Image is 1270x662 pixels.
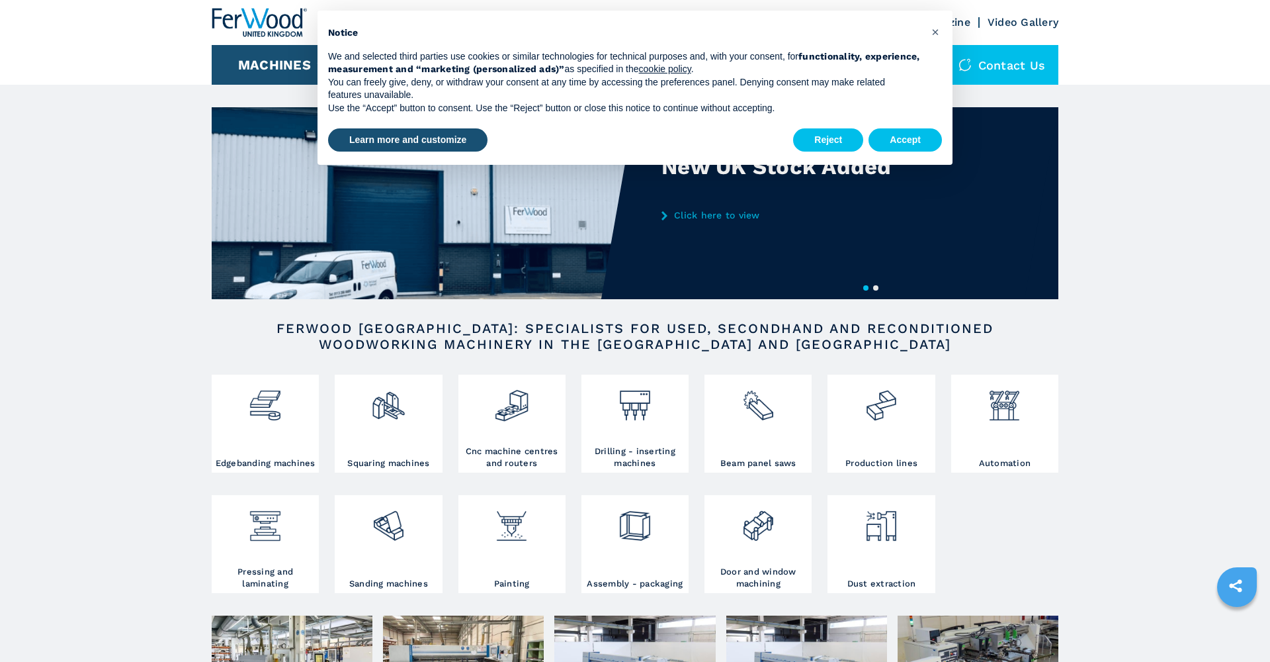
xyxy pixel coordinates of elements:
h3: Drilling - inserting machines [585,446,685,469]
a: Dust extraction [827,495,935,593]
img: bordatrici_1.png [247,378,282,423]
img: Ferwood [212,8,307,37]
button: Learn more and customize [328,128,487,152]
img: squadratrici_2.png [371,378,406,423]
button: Reject [793,128,863,152]
p: We and selected third parties use cookies or similar technologies for technical purposes and, wit... [328,50,921,76]
a: Sanding machines [335,495,442,593]
img: foratrici_inseritrici_2.png [617,378,652,423]
a: sharethis [1219,569,1252,602]
button: Machines [238,57,311,73]
a: cookie policy [639,64,691,74]
img: pressa-strettoia.png [247,498,282,544]
button: Close this notice [925,21,946,42]
h3: Assembly - packaging [587,578,683,590]
h3: Painting [494,578,530,590]
h2: FERWOOD [GEOGRAPHIC_DATA]: SPECIALISTS FOR USED, SECONDHAND AND RECONDITIONED WOODWORKING MACHINE... [254,320,1016,352]
h3: Door and window machining [708,566,808,590]
h3: Beam panel saws [720,457,796,469]
a: Beam panel saws [704,375,812,473]
button: 2 [873,285,878,291]
h3: Automation [979,457,1031,469]
h3: Squaring machines [347,457,429,469]
h3: Dust extraction [847,578,916,590]
img: levigatrici_2.png [371,498,406,544]
span: × [931,24,939,40]
p: You can freely give, deny, or withdraw your consent at any time by accessing the preferences pane... [328,76,921,102]
a: Drilling - inserting machines [581,375,689,473]
h3: Sanding machines [349,578,428,590]
a: Click here to view [661,210,921,220]
a: Assembly - packaging [581,495,689,593]
a: Video Gallery [988,16,1058,28]
a: Squaring machines [335,375,442,473]
a: Door and window machining [704,495,812,593]
h3: Pressing and laminating [215,566,316,590]
img: New UK Stock Added [212,107,635,299]
img: linee_di_produzione_2.png [864,378,899,423]
a: Automation [951,375,1058,473]
img: montaggio_imballaggio_2.png [617,498,652,544]
button: Accept [868,128,942,152]
img: aspirazione_1.png [864,498,899,544]
img: centro_di_lavoro_cnc_2.png [494,378,529,423]
img: Contact us [958,58,972,71]
a: Cnc machine centres and routers [458,375,566,473]
a: Painting [458,495,566,593]
img: automazione.png [987,378,1022,423]
a: Edgebanding machines [212,375,319,473]
div: Contact us [945,45,1059,85]
iframe: Chat [1214,602,1260,652]
a: Pressing and laminating [212,495,319,593]
img: lavorazione_porte_finestre_2.png [741,498,776,544]
h3: Cnc machine centres and routers [462,446,562,469]
h3: Edgebanding machines [216,457,316,469]
button: 1 [863,285,868,291]
img: verniciatura_1.png [494,498,529,544]
strong: functionality, experience, measurement and “marketing (personalized ads)” [328,51,920,75]
h3: Production lines [845,457,917,469]
a: Production lines [827,375,935,473]
p: Use the “Accept” button to consent. Use the “Reject” button or close this notice to continue with... [328,102,921,115]
img: sezionatrici_2.png [741,378,776,423]
h2: Notice [328,26,921,40]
